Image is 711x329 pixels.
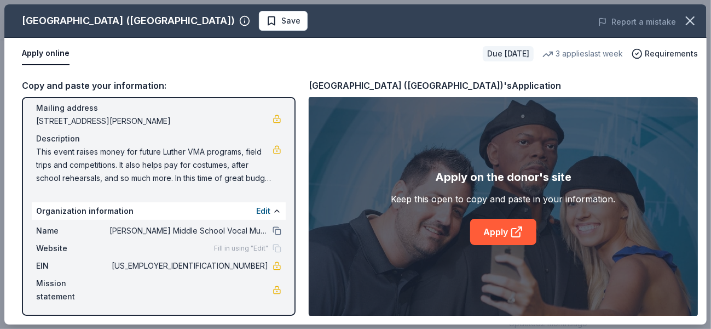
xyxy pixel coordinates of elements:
a: Apply [470,219,536,245]
span: Requirements [645,47,698,60]
div: Description [36,132,281,145]
button: Requirements [632,47,698,60]
span: [US_EMPLOYER_IDENTIFICATION_NUMBER] [109,259,268,273]
button: Save [259,11,308,31]
div: 3 applies last week [542,47,623,60]
span: Website [36,242,109,255]
span: [PERSON_NAME] Middle School Vocal Music Association [109,224,268,237]
div: [GEOGRAPHIC_DATA] ([GEOGRAPHIC_DATA])'s Application [309,78,561,93]
span: Save [281,14,300,27]
span: Mission statement [36,277,109,303]
div: Keep this open to copy and paste in your information. [391,192,616,206]
div: Mailing address [36,101,281,115]
span: Name [36,224,109,237]
span: This event raises money for future Luther VMA programs, field trips and competitions. It also hel... [36,145,273,185]
button: Edit [256,205,270,218]
button: Report a mistake [598,15,676,29]
span: Fill in using "Edit" [214,244,268,253]
div: Due [DATE] [483,46,534,61]
div: [GEOGRAPHIC_DATA] ([GEOGRAPHIC_DATA]) [22,12,235,30]
div: Organization information [32,202,286,220]
button: Apply online [22,42,70,65]
div: Apply on the donor's site [435,168,571,186]
span: [STREET_ADDRESS][PERSON_NAME] [36,115,273,128]
span: EIN [36,259,109,273]
div: Copy and paste your information: [22,78,296,93]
